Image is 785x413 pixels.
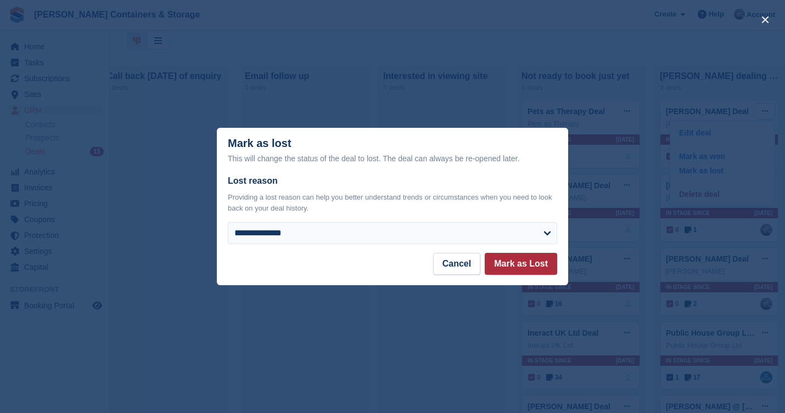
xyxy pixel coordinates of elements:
button: close [756,11,774,29]
button: Mark as Lost [485,253,557,275]
button: Cancel [433,253,480,275]
label: Lost reason [228,174,557,188]
div: This will change the status of the deal to lost. The deal can always be re-opened later. [228,152,557,165]
p: Providing a lost reason can help you better understand trends or circumstances when you need to l... [228,192,557,213]
div: Mark as lost [228,137,557,165]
